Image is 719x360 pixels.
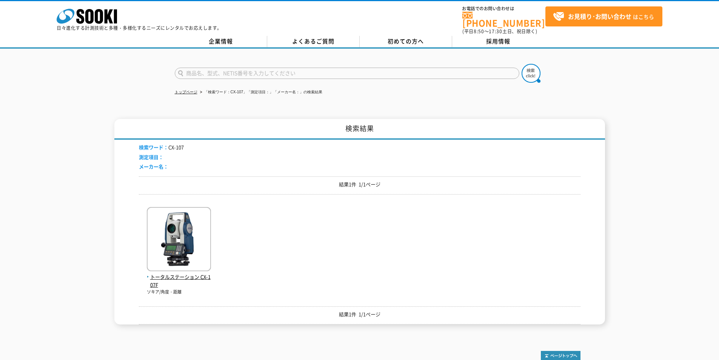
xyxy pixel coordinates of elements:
p: ソキア/角度・距離 [147,289,211,295]
strong: お見積り･お問い合わせ [568,12,631,21]
span: 測定項目： [139,153,163,161]
a: よくあるご質問 [267,36,360,47]
p: 日々進化する計測技術と多種・多様化するニーズにレンタルでお応えします。 [57,26,222,30]
a: 企業情報 [175,36,267,47]
li: CX-107 [139,144,184,151]
a: [PHONE_NUMBER] [462,12,545,27]
img: CX-107F [147,207,211,273]
span: 17:30 [489,28,502,35]
span: 検索ワード： [139,144,168,151]
a: お見積り･お問い合わせはこちら [545,6,662,26]
a: 初めての方へ [360,36,452,47]
span: お電話でのお問い合わせは [462,6,545,11]
span: 8:50 [474,28,484,35]
span: (平日 ～ 土日、祝日除く) [462,28,537,35]
input: 商品名、型式、NETIS番号を入力してください [175,68,519,79]
p: 結果1件 1/1ページ [139,181,580,188]
a: トータルステーション CX-107F [147,265,211,289]
li: 「検索ワード：CX-107」「測定項目：」「メーカー名：」の検索結果 [199,88,323,96]
h1: 検索結果 [114,119,605,140]
img: btn_search.png [522,64,540,83]
p: 結果1件 1/1ページ [139,311,580,318]
span: トータルステーション CX-107F [147,273,211,289]
span: はこちら [553,11,654,22]
a: 採用情報 [452,36,545,47]
span: 初めての方へ [388,37,424,45]
span: メーカー名： [139,163,168,170]
a: トップページ [175,90,197,94]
